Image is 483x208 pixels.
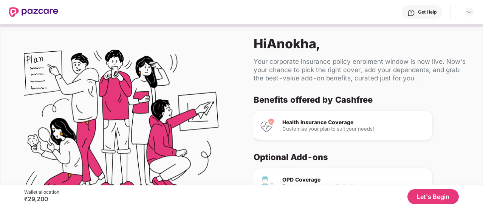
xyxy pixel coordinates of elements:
[254,152,464,162] div: Optional Add-ons
[24,189,59,195] div: Wallet allocation
[9,7,58,17] img: New Pazcare Logo
[254,36,471,51] div: Hi Anokha ,
[407,9,415,17] img: svg+xml;base64,PHN2ZyBpZD0iSGVscC0zMngzMiIgeG1sbnM9Imh0dHA6Ly93d3cudzMub3JnLzIwMDAvc3ZnIiB3aWR0aD...
[418,9,437,15] div: Get Help
[407,189,459,204] button: Let's Begin
[260,118,275,133] img: Health Insurance Coverage
[282,120,426,125] div: Health Insurance Coverage
[282,126,426,131] div: Customise your plan to suit your needs!
[466,9,472,15] img: svg+xml;base64,PHN2ZyBpZD0iRHJvcGRvd24tMzJ4MzIiIHhtbG5zPSJodHRwOi8vd3d3LnczLm9yZy8yMDAwL3N2ZyIgd2...
[260,175,275,190] img: OPD Coverage
[282,184,426,189] div: To cover your non hospitalisation expenses
[254,94,464,105] div: Benefits offered by Cashfree
[24,195,59,203] div: ₹29,200
[282,177,426,182] div: OPD Coverage
[254,57,471,82] div: Your corporate insurance policy enrolment window is now live. Now's your chance to pick the right...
